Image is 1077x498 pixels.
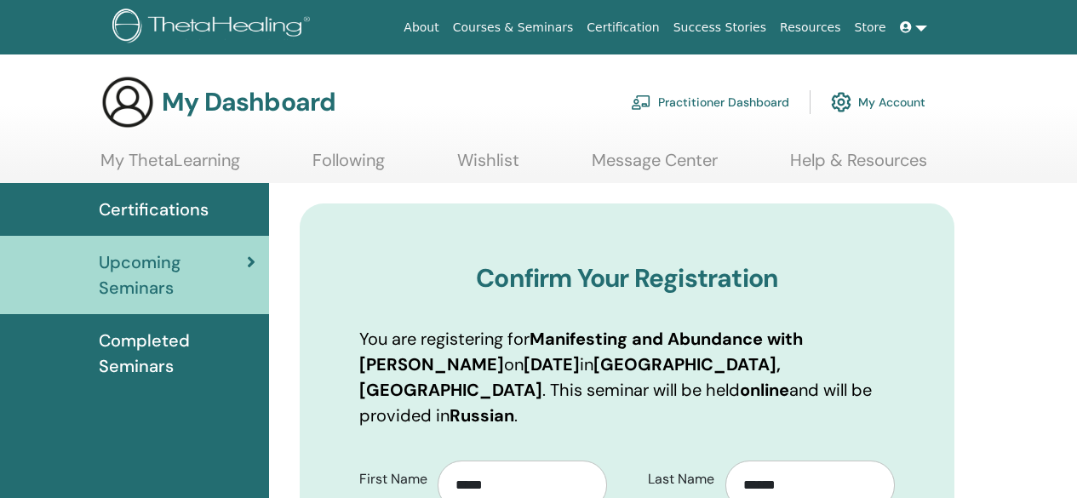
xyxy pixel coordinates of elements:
span: Upcoming Seminars [99,249,247,301]
a: Wishlist [457,150,519,183]
label: Last Name [635,463,726,495]
img: logo.png [112,9,316,47]
b: online [740,379,789,401]
a: My Account [831,83,925,121]
h3: Confirm Your Registration [359,263,895,294]
img: chalkboard-teacher.svg [631,94,651,110]
a: Message Center [592,150,718,183]
a: Resources [773,12,848,43]
img: cog.svg [831,88,851,117]
a: My ThetaLearning [100,150,240,183]
b: [DATE] [524,353,580,375]
img: generic-user-icon.jpg [100,75,155,129]
b: Manifesting and Abundance with [PERSON_NAME] [359,328,803,375]
a: Success Stories [667,12,773,43]
a: Certification [580,12,666,43]
h3: My Dashboard [162,87,335,117]
a: Store [848,12,893,43]
span: Certifications [99,197,209,222]
p: You are registering for on in . This seminar will be held and will be provided in . [359,326,895,428]
label: First Name [347,463,438,495]
a: Help & Resources [790,150,927,183]
a: Practitioner Dashboard [631,83,789,121]
span: Completed Seminars [99,328,255,379]
a: Following [312,150,385,183]
a: Courses & Seminars [446,12,581,43]
a: About [397,12,445,43]
b: Russian [450,404,514,426]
